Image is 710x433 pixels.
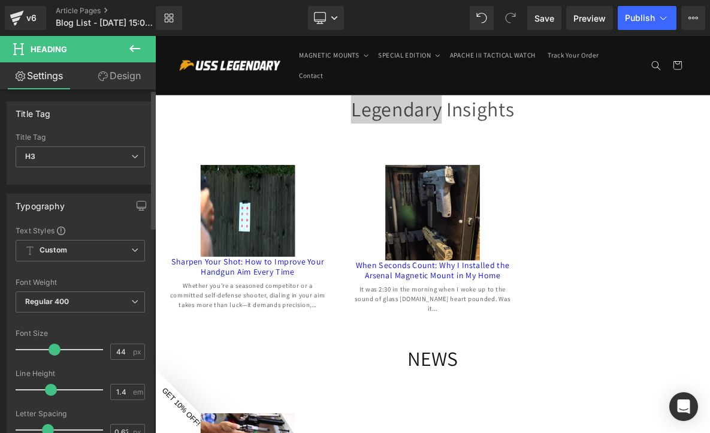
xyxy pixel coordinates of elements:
span: Contact [188,46,219,58]
a: APACHE III TACTICAL WATCH [377,12,505,38]
span: MAGNETIC MOUNTS [188,20,267,31]
img: USS Legendary [32,32,164,46]
a: Track Your Order [505,12,587,38]
a: When Seconds Count: Why I Installed the Arsenal Magnetic Mount in My Home [259,293,465,319]
span: Publish [625,13,655,23]
a: New Library [156,6,182,30]
b: Regular 400 [25,297,70,306]
a: Sharpen Your Shot: How to Improve Your Handgun Aim Every Time [18,288,223,314]
div: Letter Spacing [16,410,145,418]
div: Font Weight [16,278,145,287]
span: Preview [573,12,606,25]
a: USS Legendary [27,27,168,50]
div: v6 [24,10,39,26]
button: More [681,6,705,30]
button: Redo [498,6,522,30]
img: When Seconds Count: Why I Installed the Arsenal Magnetic Mount in My Home [301,169,424,293]
span: em [133,388,143,396]
button: Undo [470,6,494,30]
div: Title Tag [16,102,51,119]
div: It was 2:30 in the morning when I woke up to the sound of glass [DOMAIN_NAME] heart pounded. Was ... [259,325,465,363]
a: Article Pages [56,6,176,16]
span: SPECIAL EDITION [291,20,360,31]
div: Whether you're a seasoned competitor or a committed self-defense shooter, dialing in your aim tak... [18,320,223,358]
a: Contact [180,38,227,65]
span: Blog List - [DATE] 15:08:59 [56,18,153,28]
div: Text Styles [16,225,145,235]
img: Sharpen Your Shot: How to Improve Your Handgun Aim Every Time [59,169,183,288]
a: Preview [566,6,613,30]
div: Open Intercom Messenger [669,392,698,421]
span: APACHE III TACTICAL WATCH [385,20,498,31]
summary: MAGNETIC MOUNTS [180,12,283,38]
a: v6 [5,6,46,30]
a: Design [80,62,158,89]
span: px [133,348,143,356]
summary: SPECIAL EDITION [284,12,377,38]
b: H3 [25,152,35,161]
div: Line Height [16,369,145,378]
span: Track Your Order [513,20,579,31]
div: Title Tag [16,133,145,142]
button: Publish [618,6,676,30]
div: Font Size [16,329,145,338]
span: Save [534,12,554,25]
span: Heading [31,44,67,54]
summary: Search [640,25,668,52]
div: Typography [16,194,65,211]
b: Custom [40,245,67,255]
